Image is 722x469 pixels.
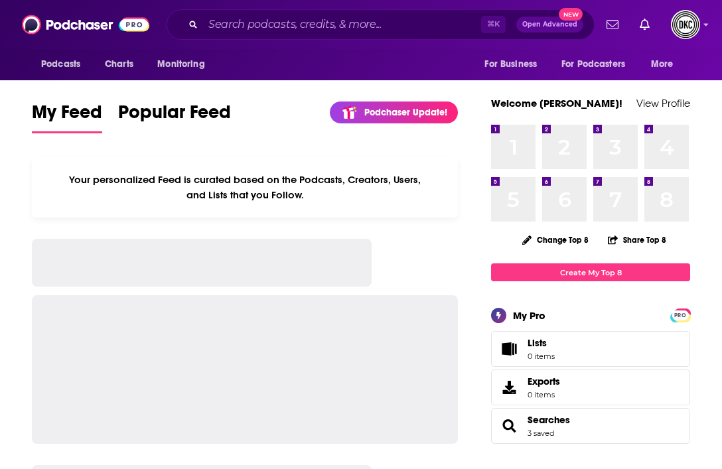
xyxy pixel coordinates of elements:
[651,55,674,74] span: More
[491,408,690,444] span: Searches
[118,101,231,133] a: Popular Feed
[41,55,80,74] span: Podcasts
[528,337,555,349] span: Lists
[528,352,555,361] span: 0 items
[528,414,570,426] a: Searches
[528,375,560,387] span: Exports
[671,10,700,39] span: Logged in as DKCMediatech
[484,55,537,74] span: For Business
[496,417,522,435] a: Searches
[607,227,667,253] button: Share Top 8
[491,263,690,281] a: Create My Top 8
[496,340,522,358] span: Lists
[672,310,688,320] span: PRO
[364,107,447,118] p: Podchaser Update!
[528,337,547,349] span: Lists
[118,101,231,131] span: Popular Feed
[105,55,133,74] span: Charts
[672,310,688,320] a: PRO
[671,10,700,39] button: Show profile menu
[636,97,690,109] a: View Profile
[481,16,506,33] span: ⌘ K
[522,21,577,28] span: Open Advanced
[167,9,595,40] div: Search podcasts, credits, & more...
[514,232,597,248] button: Change Top 8
[528,429,554,438] a: 3 saved
[203,14,481,35] input: Search podcasts, credits, & more...
[553,52,644,77] button: open menu
[491,369,690,405] a: Exports
[528,390,560,399] span: 0 items
[22,12,149,37] img: Podchaser - Follow, Share and Rate Podcasts
[475,52,553,77] button: open menu
[601,13,624,36] a: Show notifications dropdown
[642,52,690,77] button: open menu
[516,17,583,33] button: Open AdvancedNew
[559,8,583,21] span: New
[96,52,141,77] a: Charts
[561,55,625,74] span: For Podcasters
[32,157,458,218] div: Your personalized Feed is curated based on the Podcasts, Creators, Users, and Lists that you Follow.
[671,10,700,39] img: User Profile
[32,52,98,77] button: open menu
[491,97,622,109] a: Welcome [PERSON_NAME]!
[513,309,545,322] div: My Pro
[634,13,655,36] a: Show notifications dropdown
[32,101,102,133] a: My Feed
[491,331,690,367] a: Lists
[148,52,222,77] button: open menu
[496,378,522,397] span: Exports
[32,101,102,131] span: My Feed
[157,55,204,74] span: Monitoring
